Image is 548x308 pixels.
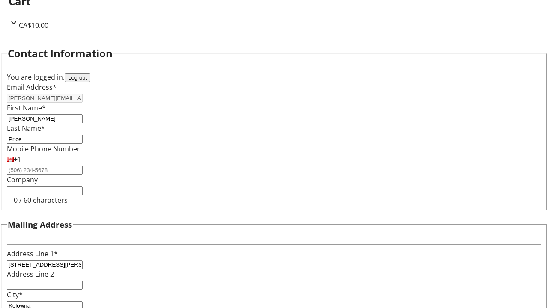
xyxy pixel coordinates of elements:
[7,103,46,113] label: First Name*
[7,124,45,133] label: Last Name*
[7,260,83,269] input: Address
[7,175,38,184] label: Company
[8,46,113,61] h2: Contact Information
[7,166,83,175] input: (506) 234-5678
[8,219,72,231] h3: Mailing Address
[7,72,541,82] div: You are logged in.
[7,83,57,92] label: Email Address*
[7,144,80,154] label: Mobile Phone Number
[19,21,48,30] span: CA$10.00
[7,249,58,258] label: Address Line 1*
[14,195,68,205] tr-character-limit: 0 / 60 characters
[65,73,90,82] button: Log out
[7,290,23,299] label: City*
[7,269,54,279] label: Address Line 2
